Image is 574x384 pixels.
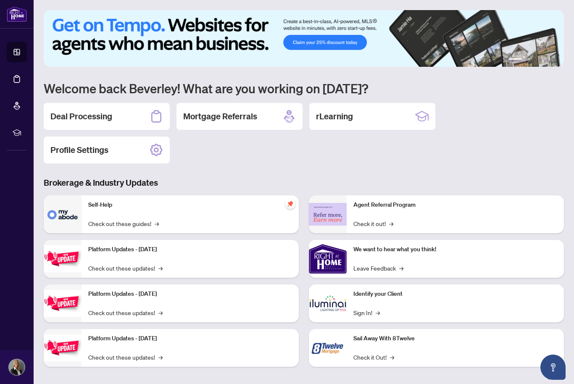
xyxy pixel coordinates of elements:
button: 2 [525,58,529,62]
img: Identify your Client [309,284,347,322]
a: Check it Out!→ [353,352,394,362]
a: Check out these updates!→ [88,308,163,317]
span: pushpin [285,199,295,209]
img: Sail Away With 8Twelve [309,329,347,367]
p: Identify your Client [353,289,557,299]
a: Check out these guides!→ [88,219,159,228]
h3: Brokerage & Industry Updates [44,177,564,189]
img: Platform Updates - July 8, 2025 [44,290,82,316]
button: 3 [532,58,535,62]
p: We want to hear what you think! [353,245,557,254]
p: Platform Updates - [DATE] [88,289,292,299]
span: → [158,352,163,362]
img: Platform Updates - June 23, 2025 [44,334,82,361]
button: 1 [508,58,522,62]
h2: Deal Processing [50,110,112,122]
a: Check out these updates!→ [88,352,163,362]
a: Check out these updates!→ [88,263,163,273]
span: → [390,352,394,362]
h2: Mortgage Referrals [183,110,257,122]
span: → [376,308,380,317]
span: → [399,263,403,273]
h2: Profile Settings [50,144,108,156]
img: logo [7,6,27,22]
img: Slide 0 [44,10,564,67]
h1: Welcome back Beverley! What are you working on [DATE]? [44,80,564,96]
p: Sail Away With 8Twelve [353,334,557,343]
h2: rLearning [316,110,353,122]
button: 5 [545,58,549,62]
img: Agent Referral Program [309,203,347,226]
span: → [158,308,163,317]
span: → [155,219,159,228]
a: Sign In!→ [353,308,380,317]
img: Platform Updates - July 21, 2025 [44,245,82,272]
p: Self-Help [88,200,292,210]
p: Platform Updates - [DATE] [88,334,292,343]
img: We want to hear what you think! [309,240,347,278]
img: Self-Help [44,195,82,233]
a: Leave Feedback→ [353,263,403,273]
button: 6 [552,58,556,62]
a: Check it out!→ [353,219,393,228]
p: Agent Referral Program [353,200,557,210]
span: → [158,263,163,273]
button: 4 [539,58,542,62]
img: Profile Icon [9,359,25,375]
span: → [389,219,393,228]
p: Platform Updates - [DATE] [88,245,292,254]
button: Open asap [540,355,566,380]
